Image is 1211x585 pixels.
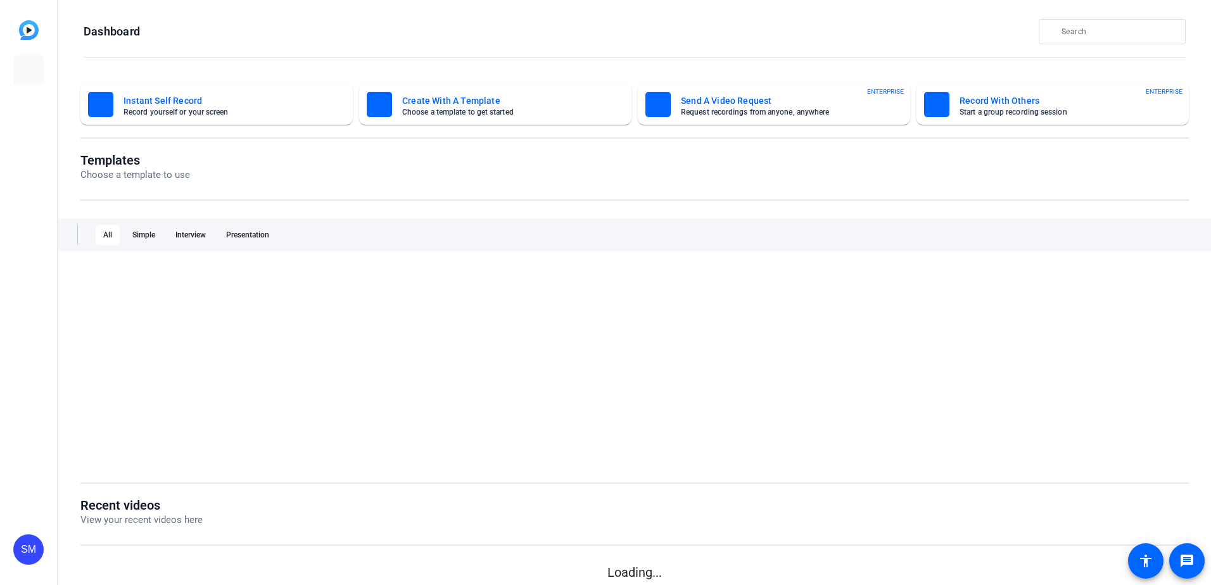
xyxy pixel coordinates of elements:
[13,534,44,565] div: SM
[219,225,277,245] div: Presentation
[916,84,1189,125] button: Record With OthersStart a group recording sessionENTERPRISE
[80,168,190,182] p: Choose a template to use
[1138,553,1153,569] mat-icon: accessibility
[84,24,140,39] h1: Dashboard
[80,84,353,125] button: Instant Self RecordRecord yourself or your screen
[960,93,1161,108] mat-card-title: Record With Others
[125,225,163,245] div: Simple
[1146,87,1182,96] span: ENTERPRISE
[681,93,882,108] mat-card-title: Send A Video Request
[402,108,604,116] mat-card-subtitle: Choose a template to get started
[124,93,325,108] mat-card-title: Instant Self Record
[1062,24,1176,39] input: Search
[681,108,882,116] mat-card-subtitle: Request recordings from anyone, anywhere
[638,84,910,125] button: Send A Video RequestRequest recordings from anyone, anywhereENTERPRISE
[867,87,904,96] span: ENTERPRISE
[80,498,203,513] h1: Recent videos
[80,513,203,527] p: View your recent videos here
[1179,553,1195,569] mat-icon: message
[359,84,631,125] button: Create With A TemplateChoose a template to get started
[80,563,1189,582] p: Loading...
[960,108,1161,116] mat-card-subtitle: Start a group recording session
[402,93,604,108] mat-card-title: Create With A Template
[168,225,213,245] div: Interview
[124,108,325,116] mat-card-subtitle: Record yourself or your screen
[80,153,190,168] h1: Templates
[19,20,39,40] img: blue-gradient.svg
[96,225,120,245] div: All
